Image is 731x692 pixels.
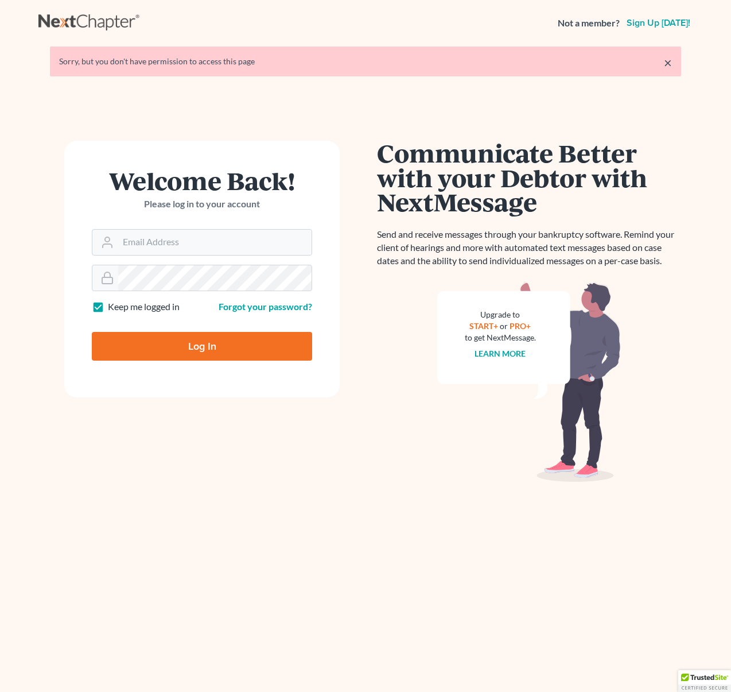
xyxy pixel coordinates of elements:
a: Forgot your password? [219,301,312,312]
div: to get NextMessage. [465,332,536,343]
a: PRO+ [510,321,531,331]
img: nextmessage_bg-59042aed3d76b12b5cd301f8e5b87938c9018125f34e5fa2b7a6b67550977c72.svg [437,281,621,482]
div: TrustedSite Certified [678,670,731,692]
p: Send and receive messages through your bankruptcy software. Remind your client of hearings and mo... [377,228,681,268]
h1: Communicate Better with your Debtor with NextMessage [377,141,681,214]
label: Keep me logged in [108,300,180,314]
a: Sign up [DATE]! [624,18,693,28]
p: Please log in to your account [92,198,312,211]
div: Upgrade to [465,309,536,320]
strong: Not a member? [558,17,620,30]
a: × [664,56,672,69]
div: Sorry, but you don't have permission to access this page [59,56,672,67]
a: Learn more [475,349,526,358]
input: Email Address [118,230,312,255]
a: START+ [470,321,499,331]
h1: Welcome Back! [92,168,312,193]
input: Log In [92,332,312,361]
span: or [500,321,508,331]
